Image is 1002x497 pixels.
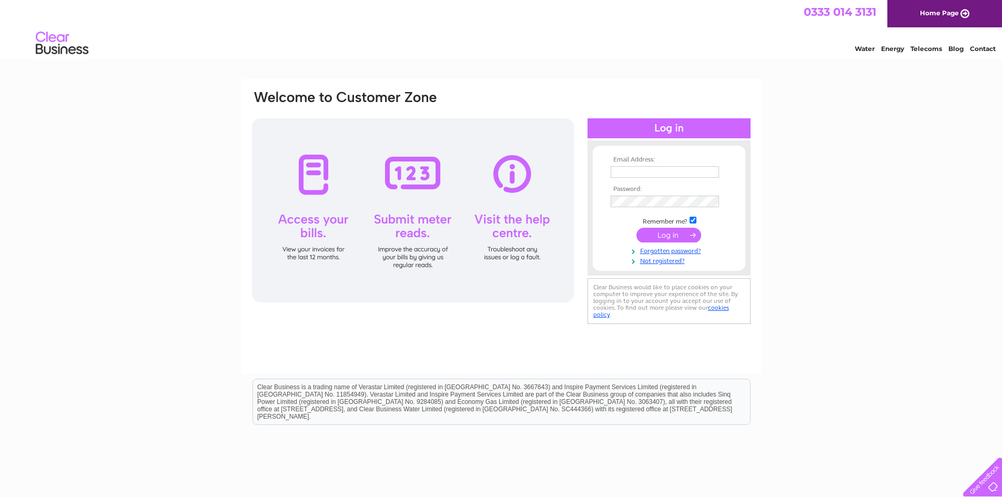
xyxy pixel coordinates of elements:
[970,45,996,53] a: Contact
[948,45,964,53] a: Blog
[253,6,750,51] div: Clear Business is a trading name of Verastar Limited (registered in [GEOGRAPHIC_DATA] No. 3667643...
[881,45,904,53] a: Energy
[35,27,89,59] img: logo.png
[608,186,730,193] th: Password:
[588,278,751,324] div: Clear Business would like to place cookies on your computer to improve your experience of the sit...
[593,304,729,318] a: cookies policy
[855,45,875,53] a: Water
[608,215,730,226] td: Remember me?
[804,5,876,18] a: 0333 014 3131
[611,255,730,265] a: Not registered?
[636,228,701,242] input: Submit
[910,45,942,53] a: Telecoms
[608,156,730,164] th: Email Address:
[611,245,730,255] a: Forgotten password?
